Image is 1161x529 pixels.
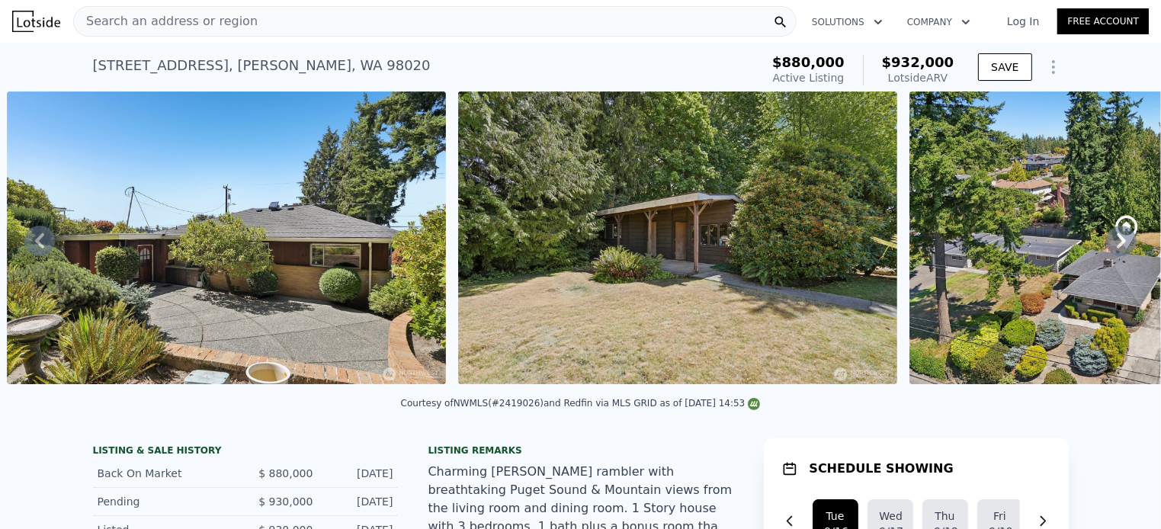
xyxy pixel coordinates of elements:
div: Fri [989,508,1011,524]
div: Tue [825,508,846,524]
span: Search an address or region [74,12,258,30]
span: $932,000 [882,54,954,70]
div: Back On Market [98,466,233,481]
img: Sale: 167473818 Parcel: 103953260 [458,91,897,384]
a: Free Account [1057,8,1149,34]
span: $880,000 [772,54,845,70]
div: LISTING & SALE HISTORY [93,444,398,460]
button: SAVE [978,53,1031,81]
div: Listing remarks [428,444,733,457]
button: Solutions [800,8,895,36]
a: Log In [989,14,1057,29]
div: Courtesy of NWMLS (#2419026) and Redfin via MLS GRID as of [DATE] 14:53 [401,398,761,409]
span: Active Listing [773,72,845,84]
div: Lotside ARV [882,70,954,85]
button: Show Options [1038,52,1069,82]
div: Pending [98,494,233,509]
span: $ 930,000 [258,495,313,508]
div: [DATE] [326,466,393,481]
div: [STREET_ADDRESS] , [PERSON_NAME] , WA 98020 [93,55,431,76]
div: Thu [935,508,956,524]
h1: SCHEDULE SHOWING [810,460,954,478]
button: Company [895,8,983,36]
span: $ 880,000 [258,467,313,479]
img: Sale: 167473818 Parcel: 103953260 [7,91,446,384]
div: Wed [880,508,901,524]
img: Lotside [12,11,60,32]
img: NWMLS Logo [748,398,760,410]
div: [DATE] [326,494,393,509]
